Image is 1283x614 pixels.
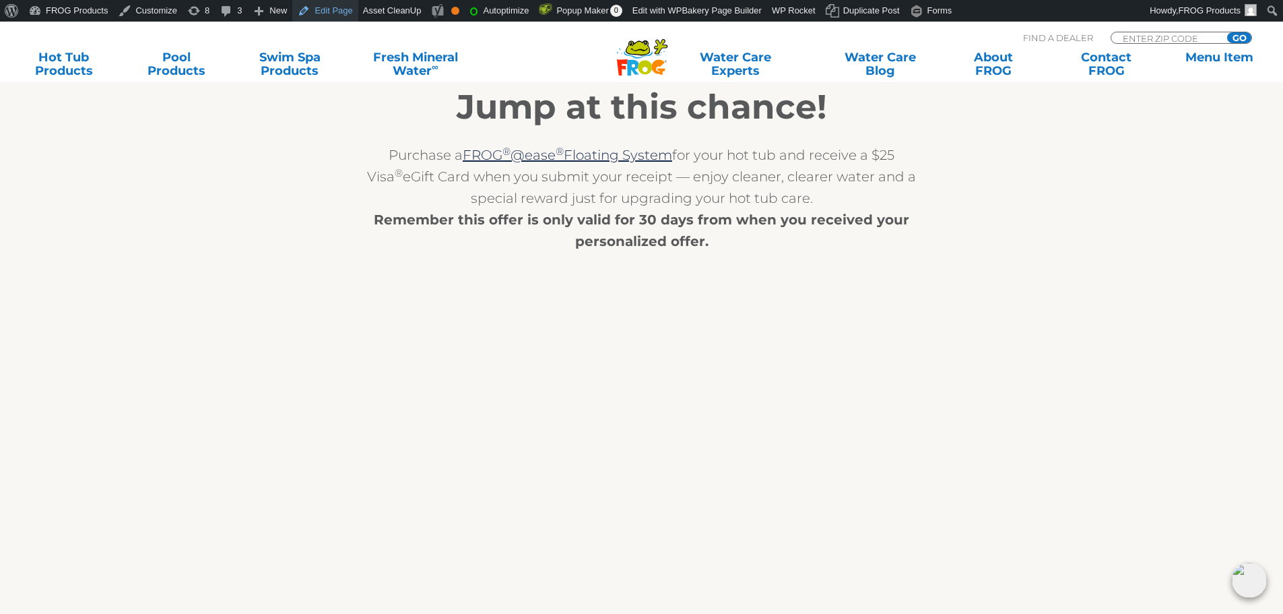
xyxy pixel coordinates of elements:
span: FROG Products [1179,5,1241,16]
h2: Jump at this chance! [366,87,918,127]
sup: ∞ [432,61,438,72]
sup: ® [556,145,564,158]
a: Water CareBlog [830,51,930,78]
span: 0 [610,5,622,17]
a: Swim SpaProducts [240,51,340,78]
p: Find A Dealer [1023,32,1093,44]
img: openIcon [1232,563,1267,598]
strong: Remember this offer is only valid for 30 days from when you received your personalized offer. [374,212,909,249]
a: Fresh MineralWater∞ [353,51,479,78]
div: OK [451,7,459,15]
input: Zip Code Form [1121,32,1212,44]
a: AboutFROG [943,51,1043,78]
p: Purchase a for your hot tub and receive a $25 Visa eGift Card when you submit your receipt — enjo... [366,144,918,252]
a: Menu Item [1169,51,1270,78]
a: Hot TubProducts [13,51,114,78]
a: Water CareExperts [654,51,817,78]
input: GO [1227,32,1251,43]
a: ContactFROG [1056,51,1156,78]
a: PoolProducts [127,51,227,78]
sup: ® [395,166,403,179]
sup: ® [502,145,511,158]
a: FROG®@ease®Floating System [463,147,672,163]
